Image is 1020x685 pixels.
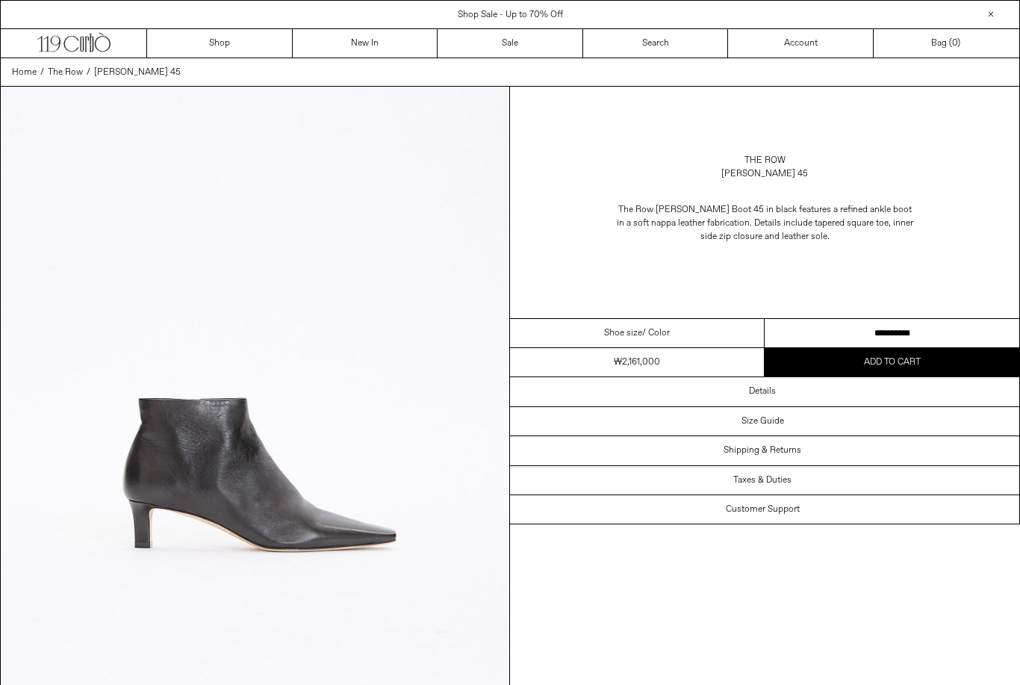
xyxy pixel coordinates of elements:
span: Add to cart [864,356,921,368]
h3: Shipping & Returns [724,445,801,456]
span: / [40,66,44,79]
a: New In [293,29,438,58]
a: Shop [147,29,293,58]
span: 0 [952,37,957,49]
a: Sale [438,29,583,58]
span: Shoe size [604,326,642,340]
a: Account [728,29,874,58]
h3: Customer Support [726,504,800,515]
a: The Row [744,154,786,167]
a: [PERSON_NAME] 45 [94,66,181,79]
div: [PERSON_NAME] 45 [721,167,808,181]
button: Add to cart [765,348,1019,376]
span: The Row [48,66,83,78]
a: Shop Sale - Up to 70% Off [458,9,563,21]
a: Bag () [874,29,1019,58]
p: The Row [PERSON_NAME] Boot 45 in black features a refined ankle boot in a soft nappa leather fabr... [615,196,914,251]
h3: Details [749,386,776,397]
div: ₩2,161,000 [614,356,660,369]
span: [PERSON_NAME] 45 [94,66,181,78]
a: Home [12,66,37,79]
h3: Taxes & Duties [733,475,792,486]
span: Home [12,66,37,78]
h3: Size Guide [741,416,784,427]
a: Search [583,29,729,58]
span: / Color [642,326,670,340]
a: The Row [48,66,83,79]
span: / [87,66,90,79]
span: ) [952,37,960,50]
